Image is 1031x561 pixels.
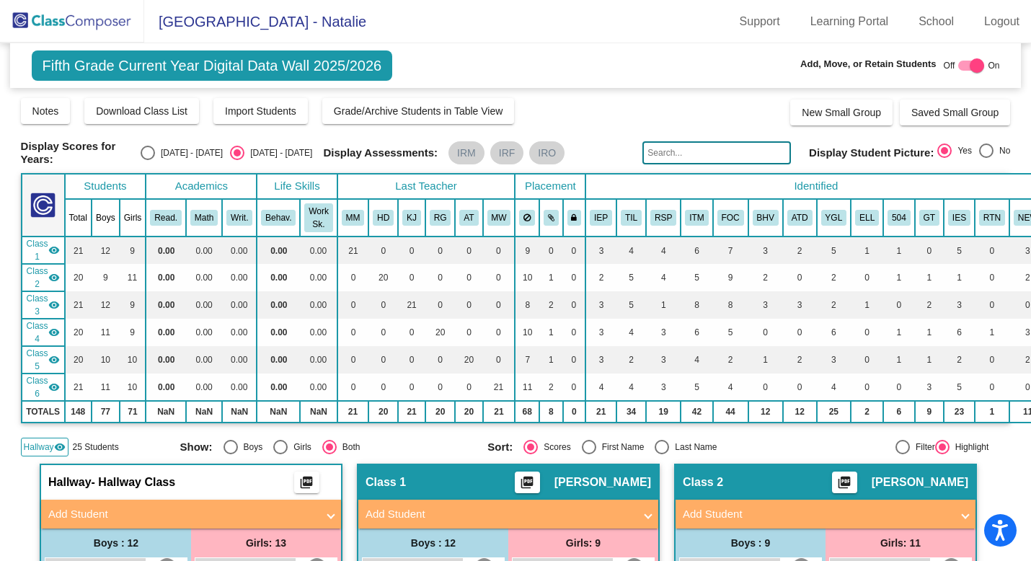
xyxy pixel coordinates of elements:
[425,319,456,346] td: 20
[888,210,911,226] button: 504
[65,199,92,237] th: Total
[141,146,312,160] mat-radio-group: Select an option
[483,237,515,264] td: 0
[337,291,369,319] td: 0
[455,237,482,264] td: 0
[944,264,975,291] td: 1
[783,346,817,374] td: 2
[322,98,515,124] button: Grade/Archive Students in Table View
[713,264,748,291] td: 9
[585,319,616,346] td: 3
[832,472,857,493] button: Print Students Details
[944,237,975,264] td: 5
[851,346,883,374] td: 0
[334,105,503,117] span: Grade/Archive Students in Table View
[728,10,792,33] a: Support
[713,374,748,401] td: 4
[298,475,315,495] mat-icon: picture_as_pdf
[753,210,779,226] button: BHV
[22,291,65,319] td: Katherine Jones - No Class Name
[851,374,883,401] td: 0
[802,107,881,118] span: New Small Group
[398,319,425,346] td: 0
[257,174,337,199] th: Life Skills
[681,291,712,319] td: 8
[817,237,851,264] td: 5
[483,374,515,401] td: 21
[92,346,120,374] td: 10
[300,291,337,319] td: 0.00
[944,319,975,346] td: 6
[646,374,681,401] td: 3
[32,50,393,81] span: Fifth Grade Current Year Digital Data Wall 2025/2026
[883,346,915,374] td: 1
[585,264,616,291] td: 2
[539,264,563,291] td: 1
[455,374,482,401] td: 0
[459,210,478,226] button: AT
[337,174,515,199] th: Last Teacher
[515,174,585,199] th: Placement
[685,210,708,226] button: ITM
[975,346,1009,374] td: 0
[515,291,539,319] td: 8
[92,374,120,401] td: 11
[585,199,616,237] th: Individualized Education Plan
[783,291,817,319] td: 3
[21,98,71,124] button: Notes
[851,291,883,319] td: 1
[65,319,92,346] td: 20
[883,237,915,264] td: 1
[65,374,92,401] td: 21
[800,57,937,71] span: Add, Move, or Retain Students
[96,105,187,117] span: Download Class List
[748,199,783,237] th: Behavior Plan/Issue
[244,146,312,159] div: [DATE] - [DATE]
[646,319,681,346] td: 3
[915,291,944,319] td: 2
[120,319,146,346] td: 9
[646,346,681,374] td: 3
[448,141,484,164] mat-chip: IRM
[621,210,642,226] button: TIL
[563,346,586,374] td: 0
[323,146,438,159] span: Display Assessments:
[919,210,939,226] button: GT
[368,264,398,291] td: 20
[27,292,48,318] span: Class 3
[915,264,944,291] td: 1
[483,291,515,319] td: 0
[48,299,60,311] mat-icon: visibility
[144,10,366,33] span: [GEOGRAPHIC_DATA] - Natalie
[539,291,563,319] td: 2
[681,374,712,401] td: 5
[681,237,712,264] td: 6
[650,210,676,226] button: RSP
[713,319,748,346] td: 5
[222,319,257,346] td: 0.00
[22,319,65,346] td: Rebecca Gilliland - No Class Name
[373,210,394,226] button: HD
[368,319,398,346] td: 0
[783,374,817,401] td: 0
[150,210,182,226] button: Read.
[681,319,712,346] td: 6
[748,237,783,264] td: 3
[146,346,186,374] td: 0.00
[975,319,1009,346] td: 1
[368,237,398,264] td: 0
[92,319,120,346] td: 11
[713,346,748,374] td: 2
[337,237,369,264] td: 21
[41,500,341,529] mat-expansion-panel-header: Add Student
[817,374,851,401] td: 4
[120,291,146,319] td: 9
[48,244,60,256] mat-icon: visibility
[425,374,456,401] td: 0
[585,346,616,374] td: 3
[92,199,120,237] th: Boys
[487,210,511,226] button: MW
[120,374,146,401] td: 10
[92,291,120,319] td: 12
[883,319,915,346] td: 1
